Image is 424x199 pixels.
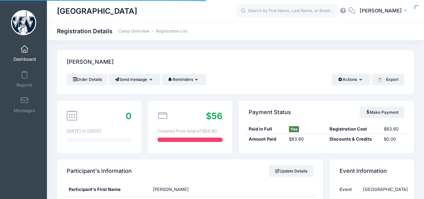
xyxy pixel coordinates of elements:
a: Make Payment [360,107,404,118]
span: Yes [289,126,299,132]
button: Send message [109,74,161,85]
td: [GEOGRAPHIC_DATA] [360,183,408,196]
div: Discounts & Credits [326,136,380,143]
a: Camp Overview [118,29,149,34]
div: Paid in Full [245,126,286,133]
span: Dashboard [13,57,36,62]
input: Search by First Name, Last Name, or Email... [237,4,337,18]
button: [PERSON_NAME] [355,3,414,19]
div: Registration Cost [326,126,380,133]
a: Order Details [67,74,108,85]
div: Participant's First Name [64,183,148,196]
div: Amount Paid [245,136,286,143]
h4: Payment Status [249,103,291,122]
span: $56 [206,111,223,121]
a: Dashboard [9,42,41,65]
a: Registration List [156,29,187,34]
div: $83.60 [380,126,408,133]
a: Messages [9,93,41,116]
img: Westminster College [11,10,36,35]
td: Event [340,183,360,196]
span: Reports [16,82,33,88]
span: Messages [14,108,35,114]
span: 0 [126,111,131,121]
div: $0.00 [380,136,408,143]
a: Reports [9,67,41,91]
button: Actions [332,74,370,85]
h1: Registration Details [57,28,187,35]
button: Export [372,74,404,85]
div: covered from total of $83.60 [158,128,222,135]
h4: [PERSON_NAME] [67,53,114,72]
h4: Participant's Information [67,162,132,181]
div: [DATE] to [DATE] [67,128,131,135]
h4: Event Information [340,162,387,181]
a: Update Details [269,165,313,177]
span: [PERSON_NAME] [360,7,402,14]
span: [PERSON_NAME] [153,187,189,192]
div: $83.60 [286,136,326,143]
h1: [GEOGRAPHIC_DATA] [57,3,137,19]
button: Reminders [162,74,206,85]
